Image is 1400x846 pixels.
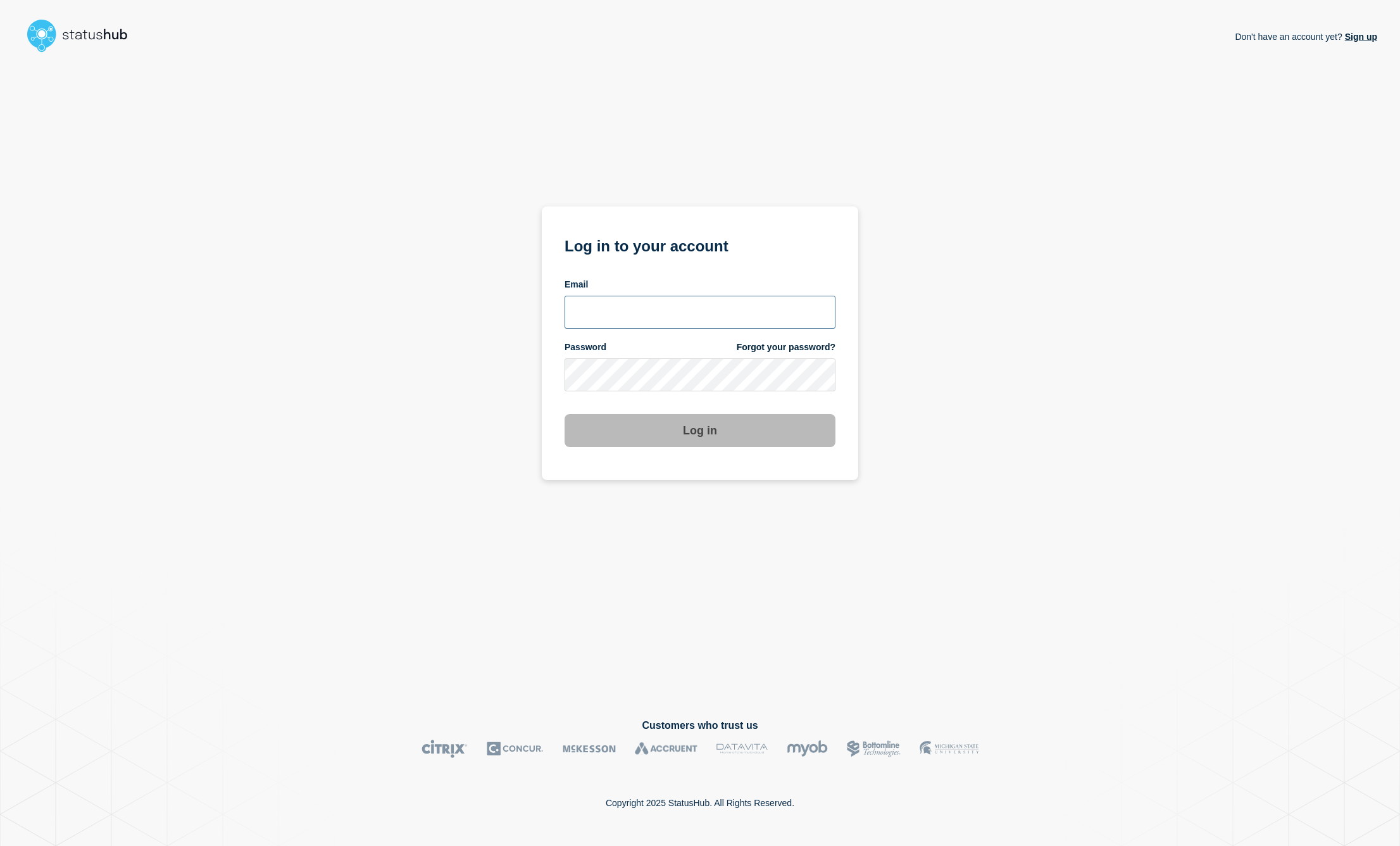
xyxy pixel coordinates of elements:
img: DataVita logo [716,740,768,758]
img: McKesson logo [563,740,616,758]
input: email input [565,296,835,329]
p: Don't have an account yet? [1235,22,1377,52]
a: Forgot your password? [737,341,835,353]
span: Password [565,341,606,353]
img: Citrix logo [422,740,468,758]
p: Copyright 2025 StatusHub. All Rights Reserved. [606,798,794,808]
img: Concur logo [487,740,544,758]
h2: Customers who trust us [23,720,1377,731]
span: Email [565,279,588,291]
img: StatusHub logo [23,15,143,56]
img: MSU logo [920,740,978,758]
input: password input [565,358,835,391]
a: Sign up [1342,32,1377,42]
h1: Log in to your account [565,233,835,256]
img: Accruent logo [635,740,697,758]
img: Bottomline logo [847,740,901,758]
button: Log in [565,414,835,447]
img: myob logo [787,740,828,758]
